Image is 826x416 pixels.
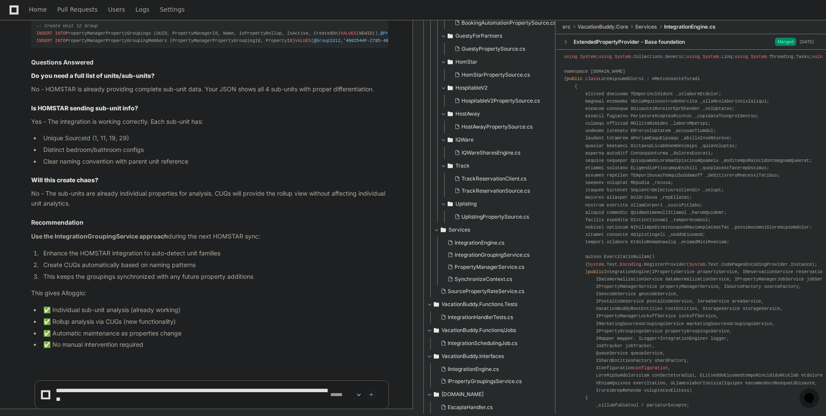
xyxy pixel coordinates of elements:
h2: Questions Answered [31,58,388,67]
div: Start new chat [29,64,142,73]
span: Home [29,7,47,12]
span: @GroupId12 [314,38,341,43]
span: INSERT INTO [36,38,66,43]
svg: Directory [434,351,439,361]
svg: Directory [441,225,446,235]
button: TrackReservationSource.cs [451,185,556,197]
span: IntegrationGroupingService.cs [455,252,529,258]
span: VacationBuddy.Functions/Jobs [442,327,516,334]
span: IntegrationEngine.cs [664,23,716,30]
p: No - The sub-units are already individual properties for analysis. CUGs will provide the rollup v... [31,189,388,209]
button: Services [434,223,561,237]
p: This gives Alloggio: [31,288,388,298]
li: Distinct bedroom/bathroom configs [41,145,388,155]
span: VacationBuddy.Interfaces [442,353,504,360]
svg: Directory [448,31,453,41]
li: ✅ Rollup analysis via CUGs (new functionality) [41,317,388,327]
svg: Directory [448,109,453,119]
span: GuestyPropertySource.cs [461,45,525,52]
span: Merged [775,38,796,46]
button: IQWare [441,133,561,147]
span: System [588,262,604,267]
button: VacationBuddy.Functions.Tests [427,297,556,311]
li: Create CUGs automatically based on naming patterns [41,260,388,270]
button: VacationBuddy.Interfaces [427,349,556,363]
button: IntegrationSchedulingJob.cs [437,337,551,349]
button: SynchronizeContext.cs [444,273,556,285]
svg: Directory [448,199,453,209]
span: using [599,54,612,59]
span: IntegrationSchedulingJob.cs [448,340,517,347]
span: HomStarPropertySource.cs [461,71,530,78]
button: TrackReservationClient.cs [451,173,556,185]
strong: Is HOMSTAR sending sub-unit info? [31,104,138,112]
p: during the next HOMSTAR sync: [31,232,388,242]
strong: Will this create chaos? [31,176,98,184]
span: Pull Requests [57,7,97,12]
button: BookingAutomationPropertySource.cs [451,17,556,29]
svg: Directory [448,135,453,145]
button: Track [441,159,561,173]
span: IntegrationHandlerTests.cs [448,314,513,321]
span: -- Create Unit 12 Group [36,23,98,29]
span: public [588,269,604,274]
svg: Directory [448,57,453,67]
span: System [751,54,767,59]
span: VacationBuddy.Core [578,23,628,30]
li: This keeps the groupings synchronized with any future property additions [41,272,388,282]
button: IntegrationHandlerTests.cs [437,311,551,323]
h2: Recommendation [31,218,388,227]
span: TrackReservationSource.cs [461,187,530,194]
svg: Directory [448,83,453,93]
li: ✅ Individual sub-unit analysis (already working) [41,305,388,315]
span: Uplisting [455,200,477,207]
span: VALUES [340,31,356,36]
span: BookingAutomationPropertySource.cs [461,19,556,26]
span: class [585,76,599,81]
span: System [580,54,596,59]
span: HostAway [455,110,480,117]
button: SourcePropertyRateService.cs [437,285,556,297]
span: GuestyForPartners [455,32,502,39]
button: VacationBuddy.Functions/Jobs [427,323,556,337]
span: HospitableV2 [455,84,487,91]
svg: Directory [434,325,439,335]
p: No - HOMSTAR is already providing complete sub-unit data. Your JSON shows all 4 sub-units with pr... [31,84,388,94]
span: Users [108,7,125,12]
span: @PropertyManagerUUID [381,31,434,36]
span: VALUES [295,38,311,43]
span: using [735,54,748,59]
button: PropertyManagerService.cs [444,261,556,273]
button: IIntegrationEngine.cs [437,363,551,375]
span: HomStar [455,58,478,65]
span: '4902544F-2785-4831-9AB3-51F96C00574A' [343,38,444,43]
button: IntegrationEngine.cs [444,237,556,249]
a: Powered byPylon [61,90,105,97]
strong: Use the IntegrationGroupingService approach [31,232,168,240]
strong: Do you need a full list of units/sub-units? [31,72,155,79]
button: IntegrationGroupingService.cs [444,249,556,261]
span: IQWareSharesEngine.cs [461,149,520,156]
button: GuestyPropertySource.cs [451,43,556,55]
span: src [562,23,571,30]
span: Services [635,23,657,30]
li: ✅ Automatic maintenance as properties change [41,329,388,339]
span: System [615,54,631,59]
span: using [812,54,826,59]
img: 1736555170064-99ba0984-63c1-480f-8ee9-699278ef63ed [9,64,24,80]
svg: Directory [448,161,453,171]
div: [DATE] [800,39,814,45]
span: using [564,54,578,59]
span: IntegrationEngine.cs [455,239,504,246]
iframe: Open customer support [798,387,822,411]
span: HostAwayPropertySource.cs [461,123,532,130]
span: Settings [160,7,184,12]
button: HostAwayPropertySource.cs [451,121,556,133]
button: HospitableV2PropertySource.cs [451,95,556,107]
span: UplistingPropertySource.cs [461,213,529,220]
span: public [567,76,583,81]
button: GuestyForPartners [441,29,561,43]
span: SourcePropertyRateService.cs [448,288,524,295]
button: IQWareSharesEngine.cs [451,147,556,159]
button: HospitableV2 [441,81,561,95]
